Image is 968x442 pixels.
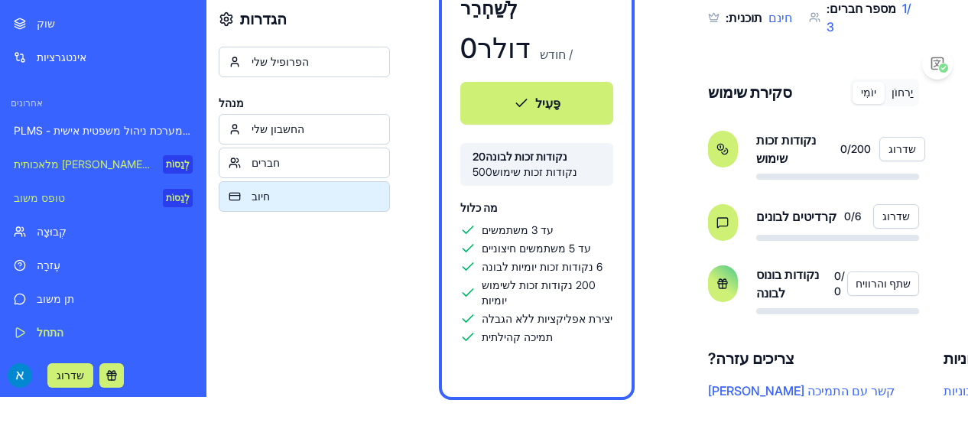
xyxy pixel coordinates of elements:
font: 0 [834,269,841,282]
font: שדרוג [882,210,910,223]
font: נקודות זכות שימוש [492,165,577,178]
font: 3 [827,19,834,34]
font: 0 [844,210,851,223]
font: 6 [855,210,861,223]
font: חיוב [252,190,270,203]
font: לְנַסוֹת [166,158,190,170]
font: שתף והרוויח [856,277,911,290]
button: פָּעִיל [460,82,613,125]
font: צריכים עזרה? [708,349,794,368]
font: / [907,1,911,16]
img: ACg8ocLwfop-f9Hw_eWiCyC3DvI-LUM8cI31YkCUEE4cMVcRaraNGA=s96-c [8,363,32,388]
font: חינם [768,10,792,25]
font: נקודות בונוס לבונה [756,267,819,301]
font: החשבון שלי [252,122,304,135]
font: הגדרות [240,10,287,28]
font: מה כלול [460,201,498,214]
font: 0 [460,31,477,65]
a: החשבון שלי [219,114,390,145]
font: PLMS - מערכת ניהול משפטית אישית [14,124,214,137]
a: קְבוּצָה [5,216,202,247]
font: 500 [473,165,492,178]
button: [PERSON_NAME] קשר עם התמיכה [708,382,895,400]
font: 1 [902,1,907,16]
font: מנהל [219,96,244,109]
font: 200 [851,142,871,155]
font: 200 נקודות זכות לשימוש יומיות [482,278,596,307]
font: אינטגרציות [37,50,86,63]
font: תמיכה קהילתית [482,330,553,343]
font: 20 [473,150,486,163]
a: שדרוג [47,367,93,382]
a: PLMS - מערכת ניהול משפטית אישיתPLMS [5,115,202,146]
font: / [847,142,851,155]
font: / [851,210,855,223]
font: קרדיטים לבונים [756,209,836,224]
font: יוֹמִי [861,86,876,99]
a: עֶזרָה [5,250,202,281]
font: עד 5 משתמשים חיצוניים [482,242,591,255]
button: שדרוג [879,137,925,161]
font: דולר [477,31,531,65]
font: 0 [840,142,847,155]
a: טופס משובלְנַסוֹת [5,183,202,213]
a: התחל [5,317,202,348]
font: שדרוג [888,142,916,155]
button: שתף והרוויח [847,271,919,296]
button: שדרוג [873,204,919,229]
font: תוכנית: [726,10,762,25]
font: סקירת שימוש [708,83,792,102]
font: קְבוּצָה [37,225,67,238]
a: מחולל לוגו של [PERSON_NAME] מלאכותיתלְנַסוֹת [5,149,202,180]
a: אינטגרציות [5,42,202,73]
font: אחרונים [11,97,43,109]
a: חיוב [219,181,390,212]
button: שדרוג [47,363,93,388]
font: תן משוב [37,292,74,305]
font: לְנַסוֹת [166,192,190,203]
a: תן משוב [5,284,202,314]
font: הפרופיל שלי [252,55,309,68]
font: יצירת אפליקציות ללא הגבלה [482,312,612,325]
font: עד 3 משתמשים [482,223,554,236]
a: שדרוג [879,137,919,161]
font: / חודש [540,47,573,62]
font: נקודות זכות לבונה [486,150,567,163]
font: / [841,269,845,282]
font: חברים [252,156,280,169]
font: התחל [37,326,63,339]
a: הפרופיל שלי [219,47,390,77]
font: עֶזרָה [37,258,60,271]
font: יַרחוֹן [892,86,913,99]
font: מחולל לוגו של [PERSON_NAME] מלאכותית [14,158,215,171]
font: 0 [834,284,841,297]
font: שדרוג [57,369,84,382]
font: פָּעִיל [535,96,560,111]
font: מספר חברים: [827,1,896,16]
font: שוק [37,17,55,30]
a: שוק [5,8,202,39]
font: נקודות זכות שימוש [756,132,816,166]
font: 6 נקודות זכות יומיות לבונה [482,260,603,273]
font: טופס משוב [14,191,65,204]
a: חברים [219,148,390,178]
font: [PERSON_NAME] קשר עם התמיכה [708,383,895,398]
